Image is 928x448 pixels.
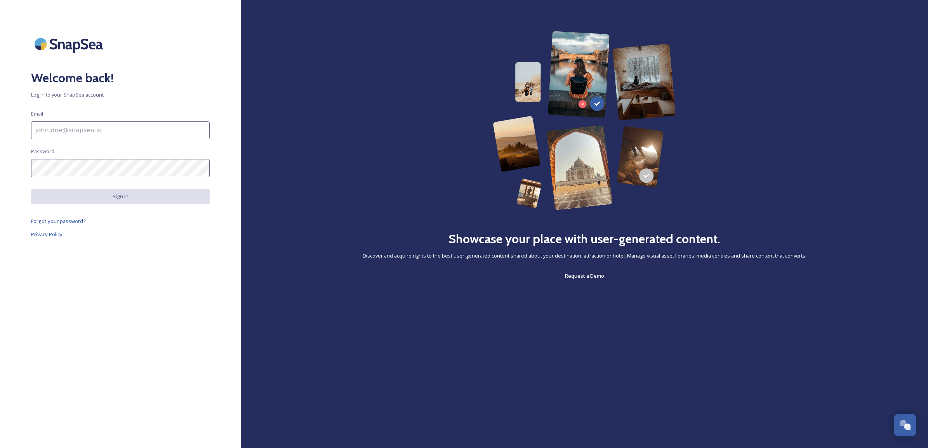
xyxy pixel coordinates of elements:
a: Forgot your password? [31,216,210,226]
a: Privacy Policy [31,230,210,239]
button: Sign in [31,189,210,204]
img: SnapSea Logo [31,31,109,57]
span: Request a Demo [565,272,604,279]
span: Password [31,148,54,155]
img: 63b42ca75bacad526042e722_Group%20154-p-800.png [493,31,676,210]
span: Email [31,110,43,118]
span: Privacy Policy [31,231,63,238]
h2: Showcase your place with user-generated content. [448,230,720,248]
h2: Welcome back! [31,69,210,87]
input: john.doe@snapsea.io [31,121,210,139]
span: Forgot your password? [31,218,86,225]
button: Open Chat [894,414,916,436]
span: Log in to your SnapSea account [31,91,210,99]
span: Discover and acquire rights to the best user-generated content shared about your destination, att... [363,252,806,259]
a: Request a Demo [565,271,604,280]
